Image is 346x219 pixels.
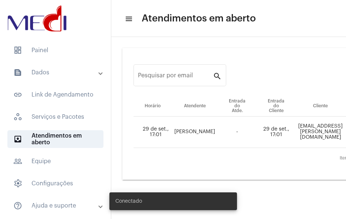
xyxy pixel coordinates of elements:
mat-icon: sidenav icon [13,135,22,144]
th: Entrada do Cliente [257,96,296,117]
th: Cliente [296,96,345,117]
td: 29 de set., 17:01 [257,117,296,148]
mat-panel-title: Ajuda e suporte [13,201,99,210]
mat-icon: sidenav icon [13,157,22,166]
td: - [218,117,257,148]
mat-panel-title: Dados [13,68,99,77]
span: sidenav icon [13,112,22,121]
th: Horário [134,96,172,117]
mat-icon: sidenav icon [13,90,22,99]
mat-icon: sidenav icon [125,14,132,23]
th: Entrada do Atde. [218,96,257,117]
span: Serviços e Pacotes [7,108,103,126]
mat-icon: sidenav icon [13,68,22,77]
span: Link de Agendamento [7,86,103,104]
span: sidenav icon [13,179,22,188]
mat-expansion-panel-header: sidenav iconAjuda e suporte [4,197,111,215]
span: Atendimentos em aberto [142,13,256,24]
td: 29 de set., 17:01 [134,117,172,148]
span: Configurações [7,175,103,192]
td: [EMAIL_ADDRESS][PERSON_NAME][DOMAIN_NAME] [296,117,345,148]
span: Equipe [7,152,103,170]
span: Painel [7,41,103,59]
span: Conectado [115,198,142,205]
mat-icon: sidenav icon [13,201,22,210]
input: Pesquisar por email [138,74,213,80]
img: d3a1b5fa-500b-b90f-5a1c-719c20e9830b.png [6,4,68,33]
th: Atendente [172,96,218,117]
mat-icon: search [213,71,222,80]
mat-expansion-panel-header: sidenav iconDados [4,64,111,81]
span: sidenav icon [13,46,22,55]
span: Atendimentos em aberto [7,130,103,148]
td: [PERSON_NAME] [172,117,218,148]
